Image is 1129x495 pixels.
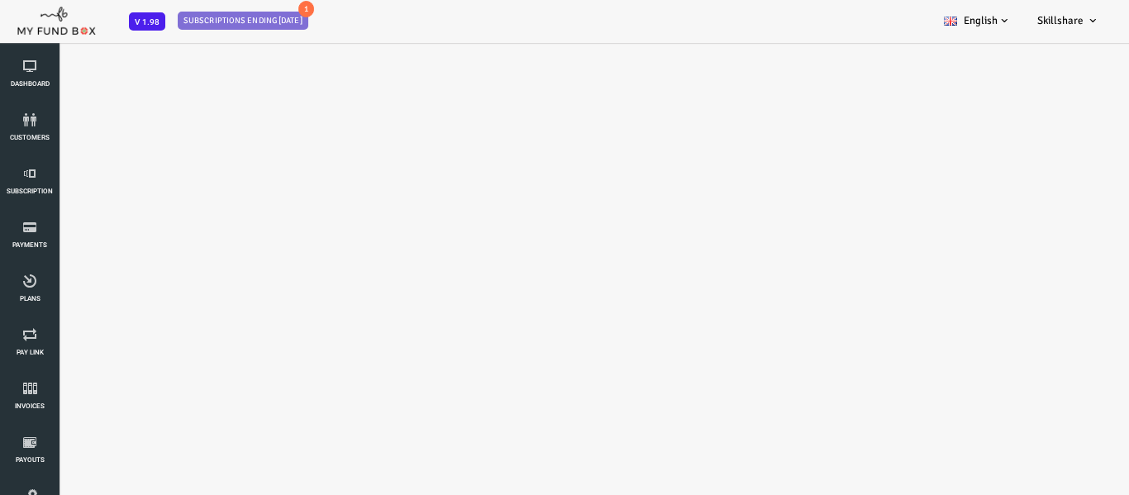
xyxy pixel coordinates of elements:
[129,12,165,31] span: V 1.98
[298,1,314,17] span: 1
[129,15,165,27] a: V 1.98
[17,2,96,36] img: mfboff.png
[178,12,308,30] span: Subscriptions ending [DATE]
[178,12,306,28] a: Subscriptions ending [DATE] 1
[1037,14,1084,27] span: Skillshare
